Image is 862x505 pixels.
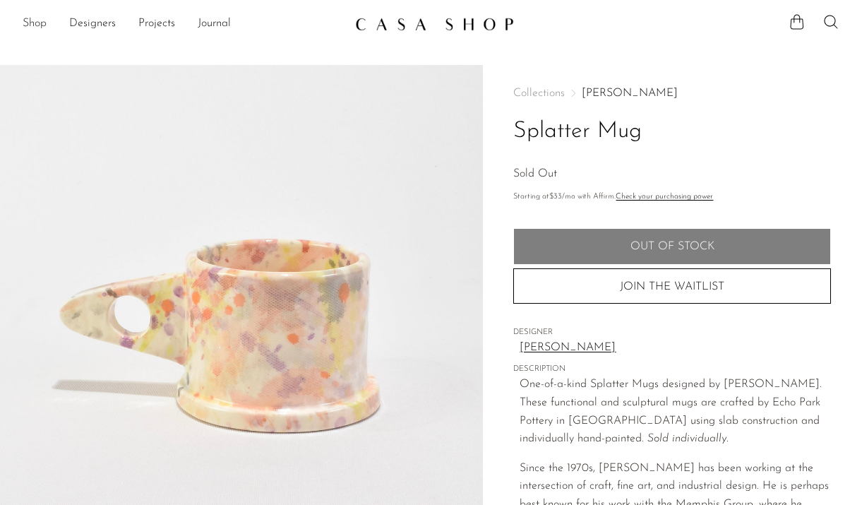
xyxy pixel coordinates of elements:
[513,114,831,150] h1: Splatter Mug
[549,193,562,201] span: $33
[513,88,831,99] nav: Breadcrumbs
[513,168,557,179] span: Sold Out
[630,240,714,254] span: Out of stock
[513,363,831,376] span: DESCRIPTION
[520,339,831,357] a: [PERSON_NAME]
[616,193,713,201] a: Check your purchasing power - Learn more about Affirm Financing (opens in modal)
[513,326,831,339] span: DESIGNER
[513,228,831,265] button: Add to cart
[513,191,831,203] p: Starting at /mo with Affirm.
[69,15,116,33] a: Designers
[520,379,822,444] span: One-of-a-kind Splatter Mugs designed by [PERSON_NAME]. These functional and sculptural mugs are c...
[23,12,344,36] ul: NEW HEADER MENU
[513,268,831,304] button: JOIN THE WAITLIST
[23,12,344,36] nav: Desktop navigation
[198,15,231,33] a: Journal
[513,88,565,99] span: Collections
[138,15,175,33] a: Projects
[582,88,678,99] a: [PERSON_NAME]
[647,433,729,444] span: Sold individually.
[23,15,47,33] a: Shop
